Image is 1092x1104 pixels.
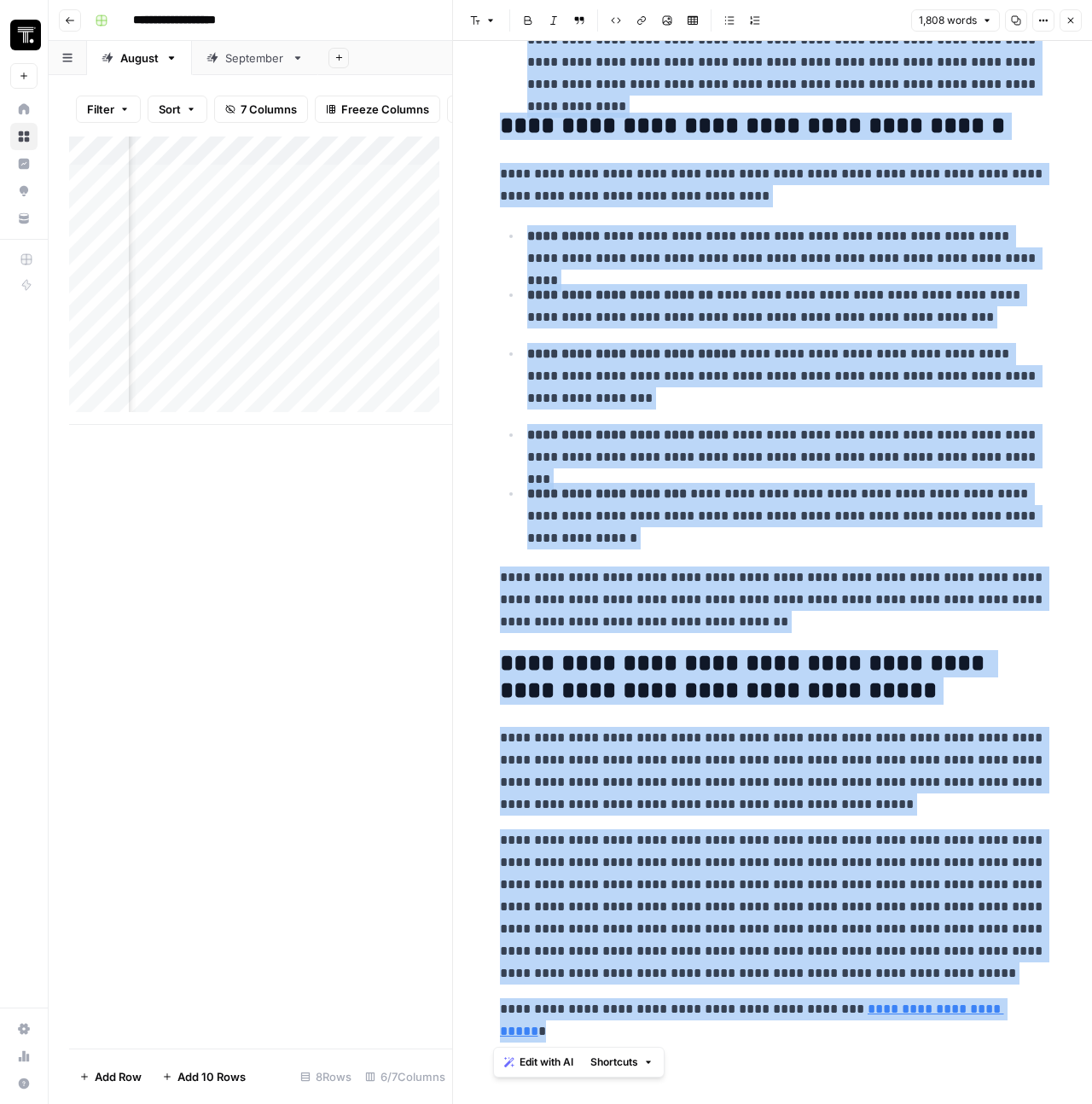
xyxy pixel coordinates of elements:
a: August [87,41,192,75]
span: Filter [87,101,114,118]
span: Add Row [95,1068,142,1085]
button: 1,808 words [911,9,1000,32]
button: Add 10 Rows [152,1063,256,1090]
a: Your Data [10,205,38,232]
a: Usage [10,1043,38,1070]
a: Browse [10,123,38,150]
a: Home [10,96,38,123]
button: Edit with AI [497,1051,580,1073]
span: Freeze Columns [341,101,429,118]
span: 1,808 words [919,13,977,28]
span: Shortcuts [590,1055,638,1070]
button: Sort [148,96,207,123]
button: Freeze Columns [315,96,440,123]
img: Thoughtspot Logo [10,20,41,50]
div: 8 Rows [293,1063,358,1090]
div: September [225,49,285,67]
span: Sort [159,101,181,118]
button: Workspace: Thoughtspot [10,14,38,56]
span: Add 10 Rows [177,1068,246,1085]
button: Add Row [69,1063,152,1090]
a: Settings [10,1015,38,1043]
a: September [192,41,318,75]
div: 6/7 Columns [358,1063,452,1090]
span: Edit with AI [520,1055,573,1070]
span: 7 Columns [241,101,297,118]
div: August [120,49,159,67]
button: 7 Columns [214,96,308,123]
button: Help + Support [10,1070,38,1097]
button: Filter [76,96,141,123]
button: Shortcuts [584,1051,660,1073]
a: Insights [10,150,38,177]
a: Opportunities [10,177,38,205]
